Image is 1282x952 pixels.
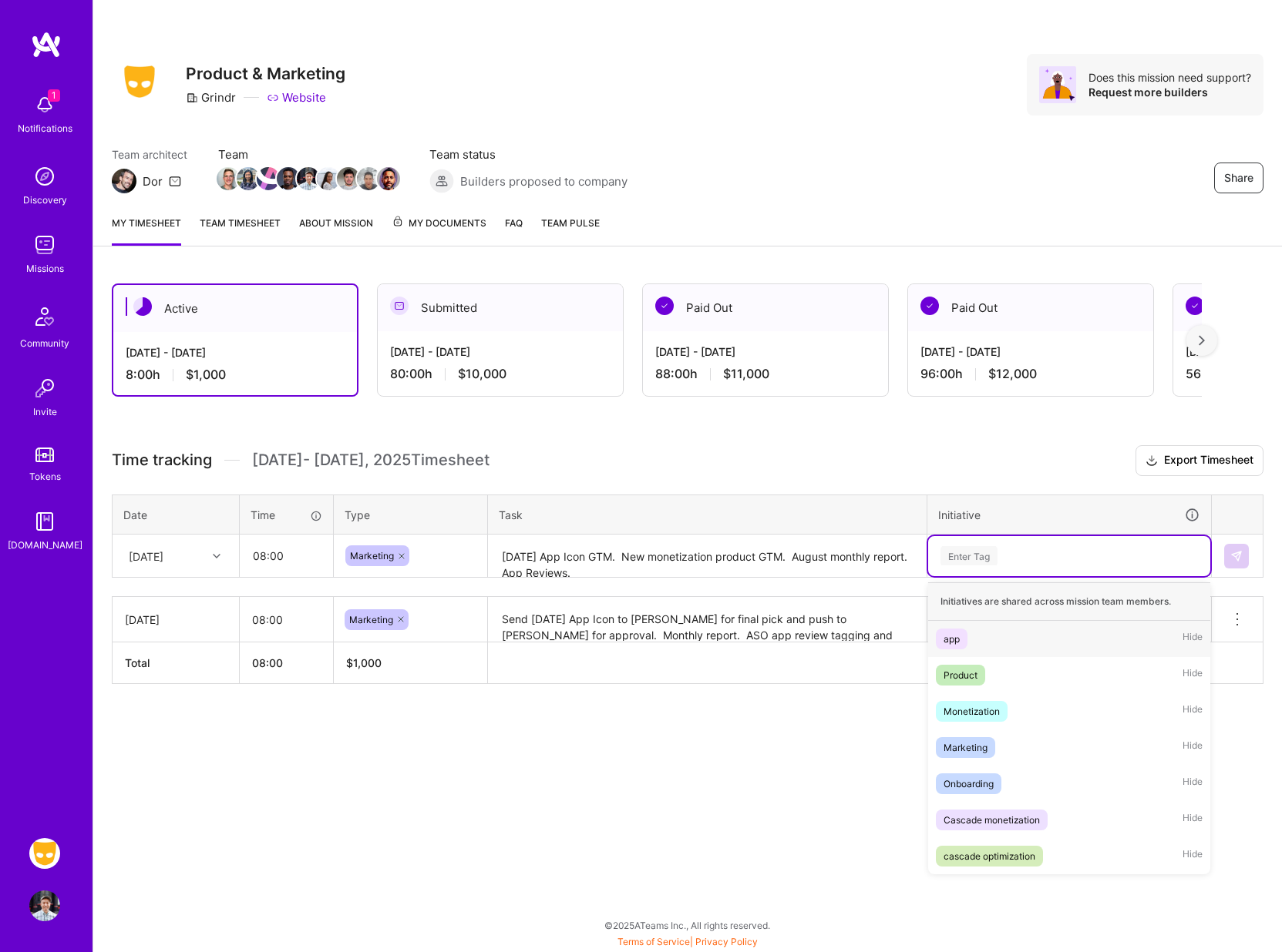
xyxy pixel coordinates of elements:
[1199,335,1205,346] img: right
[237,167,260,190] img: Team Member Avatar
[112,146,187,163] span: Team architect
[695,936,758,947] a: Privacy Policy
[33,404,57,420] div: Invite
[1183,846,1203,867] span: Hide
[429,146,628,163] span: Team status
[8,537,82,553] div: [DOMAIN_NAME]
[186,64,345,83] h3: Product & Marketing
[112,169,136,193] img: Team Architect
[723,366,769,382] span: $11,000
[93,906,1282,944] div: © 2025 ATeams Inc., All rights reserved.
[944,776,994,792] div: Onboarding
[390,366,611,382] div: 80:00 h
[18,120,72,136] div: Notifications
[126,367,345,383] div: 8:00 h
[297,167,320,190] img: Team Member Avatar
[1089,85,1251,99] div: Request more builders
[392,215,486,246] a: My Documents
[390,344,611,360] div: [DATE] - [DATE]
[112,215,181,246] a: My timesheet
[25,838,64,869] a: Grindr: Product & Marketing
[278,166,298,192] a: Team Member Avatar
[29,506,60,537] img: guide book
[20,335,69,351] div: Community
[541,217,600,229] span: Team Pulse
[1183,773,1203,794] span: Hide
[944,739,988,756] div: Marketing
[218,146,399,163] span: Team
[48,89,60,102] span: 1
[1230,550,1243,562] img: Submit
[944,703,1000,719] div: Monetization
[429,169,454,193] img: Builders proposed to company
[25,890,64,921] a: User Avatar
[251,507,322,523] div: Time
[940,544,998,568] div: Enter Tag
[133,297,152,316] img: Active
[1183,629,1203,649] span: Hide
[277,167,300,190] img: Team Member Avatar
[35,448,54,462] img: tokens
[29,838,60,869] img: Grindr: Product & Marketing
[26,260,64,277] div: Missions
[238,166,258,192] a: Team Member Avatar
[488,494,927,535] th: Task
[29,468,61,484] div: Tokens
[252,451,490,470] span: [DATE] - [DATE] , 2025 Timesheet
[617,936,758,947] span: |
[318,166,338,192] a: Team Member Avatar
[200,215,281,246] a: Team timesheet
[655,366,876,382] div: 88:00 h
[334,494,488,535] th: Type
[378,284,623,331] div: Submitted
[617,936,690,947] a: Terms of Service
[29,230,60,260] img: teamwork
[460,173,628,189] span: Builders proposed to company
[126,344,345,360] div: [DATE] - [DATE]
[390,297,409,315] img: Submitted
[29,373,60,404] img: Invite
[944,667,977,683] div: Product
[337,167,360,190] img: Team Member Avatar
[944,631,960,647] div: app
[1183,701,1203,722] span: Hide
[358,166,379,192] a: Team Member Avatar
[392,215,486,232] span: My Documents
[217,167,240,190] img: Team Member Avatar
[1146,453,1158,469] i: icon Download
[218,166,238,192] a: Team Member Avatar
[1183,810,1203,830] span: Hide
[125,612,227,628] div: [DATE]
[186,89,236,106] div: Grindr
[938,506,1200,524] div: Initiative
[920,366,1141,382] div: 96:00 h
[317,167,340,190] img: Team Member Avatar
[357,167,380,190] img: Team Member Avatar
[988,366,1037,382] span: $12,000
[920,297,939,315] img: Paid Out
[928,582,1210,621] div: Initiatives are shared across mission team members.
[338,166,358,192] a: Team Member Avatar
[379,166,399,192] a: Team Member Avatar
[920,344,1141,360] div: [DATE] - [DATE]
[112,61,167,102] img: Company Logo
[349,614,393,625] span: Marketing
[655,297,674,315] img: Paid Out
[29,161,60,192] img: discovery
[655,344,876,360] div: [DATE] - [DATE]
[541,215,600,246] a: Team Pulse
[240,599,333,640] input: HH:MM
[1214,163,1263,193] button: Share
[944,812,1040,828] div: Cascade monetization
[299,215,373,246] a: About Mission
[31,31,62,59] img: logo
[458,366,506,382] span: $10,000
[112,451,212,470] span: Time tracking
[257,167,280,190] img: Team Member Avatar
[1183,737,1203,758] span: Hide
[298,166,318,192] a: Team Member Avatar
[1089,70,1251,85] div: Does this mission need support?
[113,285,357,332] div: Active
[346,656,382,669] span: $ 1,000
[377,167,400,190] img: Team Member Avatar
